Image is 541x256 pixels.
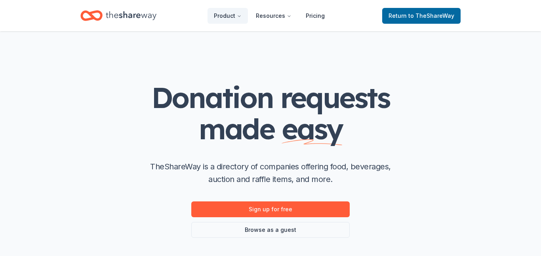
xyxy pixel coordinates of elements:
span: easy [282,111,343,146]
nav: Main [208,6,331,25]
button: Product [208,8,248,24]
h1: Donation requests made [112,82,429,144]
button: Resources [250,8,298,24]
span: to TheShareWay [408,12,454,19]
a: Returnto TheShareWay [382,8,461,24]
a: Browse as a guest [191,222,350,238]
span: Return [389,11,454,21]
p: TheShareWay is a directory of companies offering food, beverages, auction and raffle items, and m... [144,160,397,186]
a: Pricing [299,8,331,24]
a: Sign up for free [191,201,350,217]
a: Home [80,6,156,25]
